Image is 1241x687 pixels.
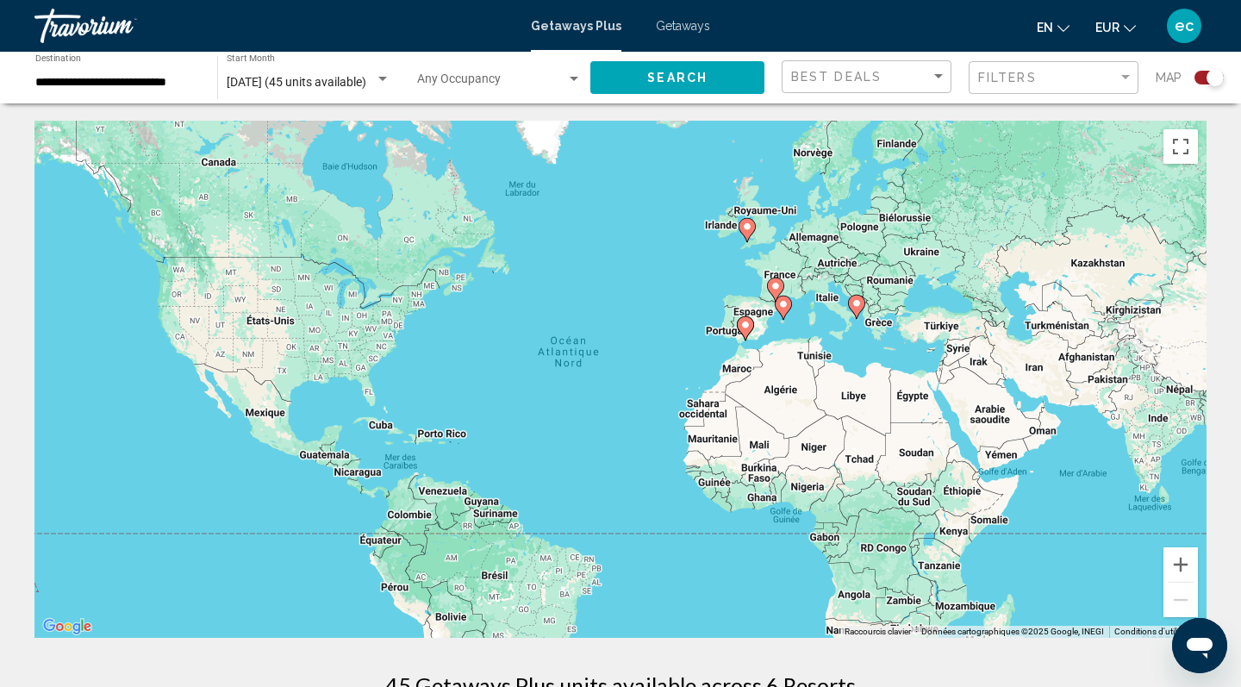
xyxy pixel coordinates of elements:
[1172,618,1227,673] iframe: Bouton de lancement de la fenêtre de messagerie
[227,75,366,89] span: [DATE] (45 units available)
[39,615,96,638] a: Ouvrir cette zone dans Google Maps (dans une nouvelle fenêtre)
[791,70,946,84] mat-select: Sort by
[1095,15,1136,40] button: Change currency
[1095,21,1119,34] span: EUR
[656,19,710,33] a: Getaways
[1114,627,1201,636] a: Conditions d'utilisation (s'ouvre dans un nouvel onglet)
[531,19,621,33] a: Getaways Plus
[590,61,764,93] button: Search
[978,71,1037,84] span: Filters
[1156,66,1182,90] span: Map
[1162,8,1207,44] button: User Menu
[1163,583,1198,617] button: Zoom arrière
[1163,129,1198,164] button: Passer en plein écran
[845,626,911,638] button: Raccourcis clavier
[1037,21,1053,34] span: en
[791,70,882,84] span: Best Deals
[39,615,96,638] img: Google
[34,9,514,43] a: Travorium
[647,72,708,85] span: Search
[1175,17,1194,34] span: ec
[921,627,1104,636] span: Données cartographiques ©2025 Google, INEGI
[1037,15,1070,40] button: Change language
[1163,547,1198,582] button: Zoom avant
[969,60,1138,96] button: Filter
